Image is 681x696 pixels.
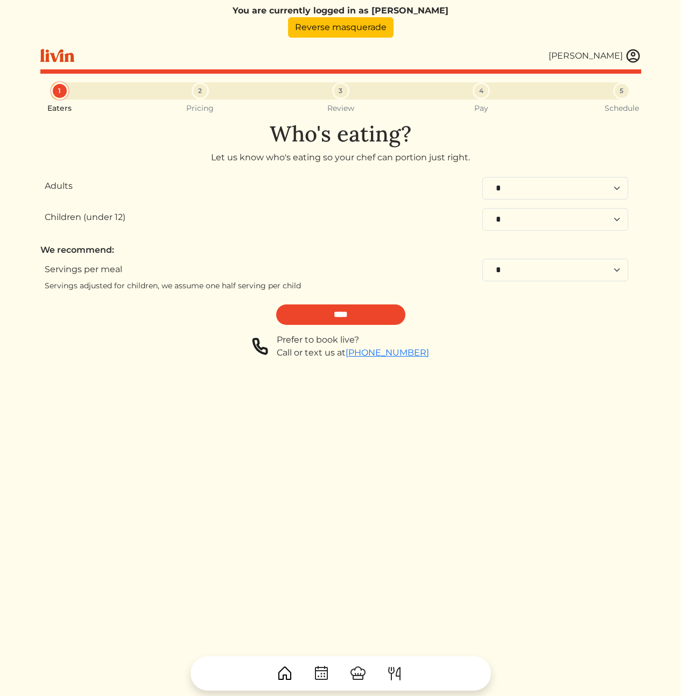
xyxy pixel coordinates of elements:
div: Let us know who's eating so your chef can portion just right. [40,151,641,164]
img: ForkKnife-55491504ffdb50bab0c1e09e7649658475375261d09fd45db06cec23bce548bf.svg [386,665,403,682]
span: 4 [479,86,483,96]
a: [PHONE_NUMBER] [346,347,429,358]
div: We recommend: [40,244,641,257]
div: [PERSON_NAME] [549,49,623,62]
img: CalendarDots-5bcf9d9080389f2a281d69619e1c85352834be518fbc73d9501aef674afc0d57.svg [313,665,330,682]
span: 5 [620,86,623,96]
div: Servings adjusted for children, we assume one half serving per child [45,280,434,292]
small: Schedule [605,104,639,113]
img: phone-a8f1853615f4955a6c6381654e1c0f7430ed919b147d78756318837811cda3a7.svg [252,333,268,359]
img: ChefHat-a374fb509e4f37eb0702ca99f5f64f3b6956810f32a249b33092029f8484b388.svg [349,665,367,682]
small: Review [327,104,354,113]
label: Children (under 12) [45,211,125,224]
span: 1 [58,86,61,96]
label: Servings per meal [45,263,122,276]
img: House-9bf13187bcbb5817f509fe5e7408150f90897510c4275e13d0d5fca38e0b5951.svg [276,665,293,682]
label: Adults [45,180,73,193]
span: 2 [198,86,202,96]
img: user_account-e6e16d2ec92f44fc35f99ef0dc9cddf60790bfa021a6ecb1c896eb5d2907b31c.svg [625,48,641,64]
div: Call or text us at [277,346,429,359]
small: Pay [474,104,488,113]
small: Eaters [47,104,72,113]
img: livin-logo-a0d97d1a881af30f6274990eb6222085a2533c92bbd1e4f22c21b4f0d0e3210c.svg [40,49,74,62]
div: Prefer to book live? [277,333,429,346]
small: Pricing [186,104,214,113]
a: Reverse masquerade [288,17,394,38]
span: 3 [339,86,342,96]
h1: Who's eating? [40,121,641,147]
